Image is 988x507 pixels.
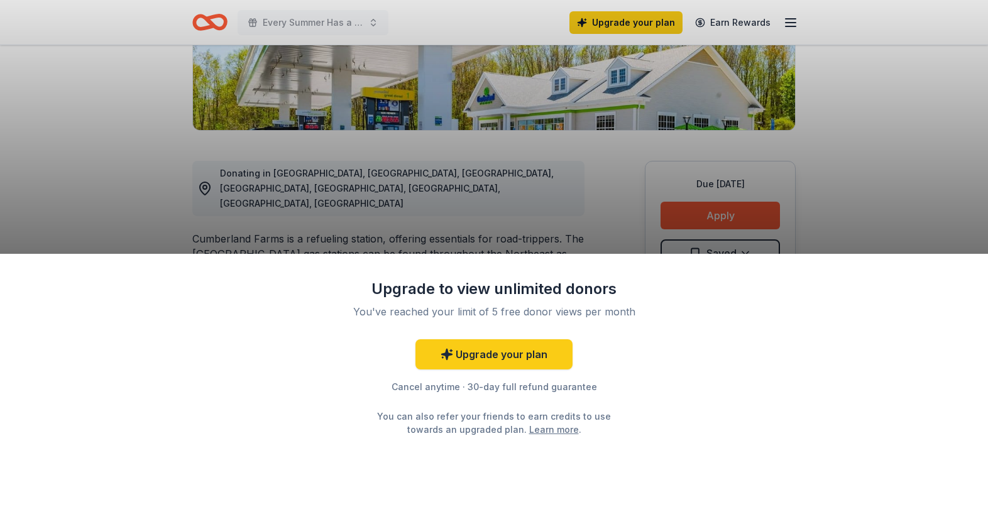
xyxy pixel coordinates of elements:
div: Upgrade to view unlimited donors [331,279,657,299]
div: You can also refer your friends to earn credits to use towards an upgraded plan. . [366,410,622,436]
div: Cancel anytime · 30-day full refund guarantee [331,379,657,395]
a: Learn more [529,423,579,436]
a: Upgrade your plan [415,339,573,369]
div: You've reached your limit of 5 free donor views per month [346,304,642,319]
